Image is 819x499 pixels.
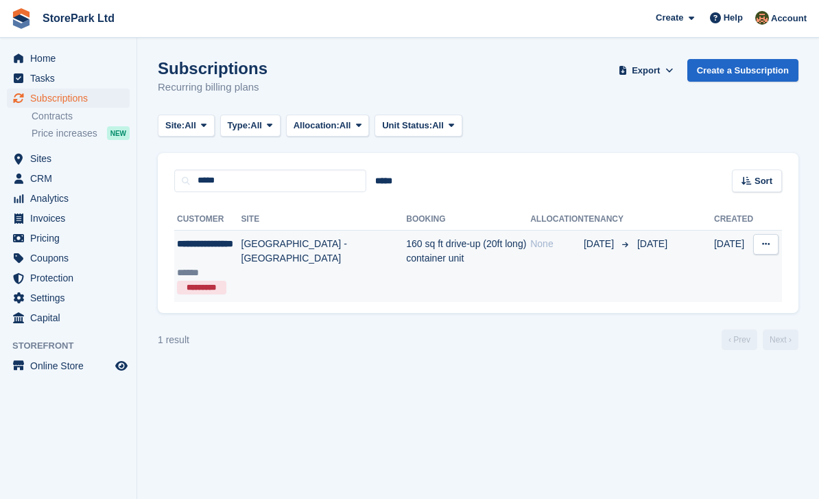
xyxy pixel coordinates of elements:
span: Help [724,11,743,25]
a: menu [7,89,130,108]
span: All [185,119,196,132]
a: menu [7,308,130,327]
span: Unit Status: [382,119,432,132]
span: Storefront [12,339,136,353]
span: Allocation: [294,119,340,132]
span: Settings [30,288,112,307]
div: NEW [107,126,130,140]
a: Contracts [32,110,130,123]
a: menu [7,248,130,268]
a: StorePark Ltd [37,7,120,30]
td: [DATE] [714,230,753,302]
a: Next [763,329,798,350]
a: menu [7,356,130,375]
span: Account [771,12,807,25]
span: Price increases [32,127,97,140]
span: Export [632,64,660,78]
span: Sort [755,174,772,188]
span: Subscriptions [30,89,112,108]
span: Pricing [30,229,112,248]
button: Allocation: All [286,115,370,137]
button: Site: All [158,115,215,137]
a: menu [7,49,130,68]
a: menu [7,169,130,188]
button: Unit Status: All [375,115,462,137]
span: Online Store [30,356,112,375]
th: Allocation [530,209,584,231]
span: Tasks [30,69,112,88]
a: Create a Subscription [687,59,798,82]
td: [GEOGRAPHIC_DATA] - [GEOGRAPHIC_DATA] [241,230,407,302]
span: Coupons [30,248,112,268]
span: [DATE] [637,238,667,249]
a: Price increases NEW [32,126,130,141]
a: Preview store [113,358,130,374]
span: Invoices [30,209,112,228]
span: CRM [30,169,112,188]
span: Capital [30,308,112,327]
nav: Page [719,329,801,350]
span: All [250,119,262,132]
div: None [530,237,584,251]
a: Previous [722,329,757,350]
th: Booking [406,209,530,231]
span: All [432,119,444,132]
td: 160 sq ft drive-up (20ft long) container unit [406,230,530,302]
th: Tenancy [584,209,632,231]
span: [DATE] [584,237,617,251]
a: menu [7,288,130,307]
a: menu [7,268,130,288]
button: Export [616,59,676,82]
div: 1 result [158,333,189,347]
span: All [340,119,351,132]
span: Type: [228,119,251,132]
button: Type: All [220,115,281,137]
p: Recurring billing plans [158,80,268,95]
a: menu [7,69,130,88]
h1: Subscriptions [158,59,268,78]
a: menu [7,229,130,248]
span: Protection [30,268,112,288]
a: menu [7,149,130,168]
img: stora-icon-8386f47178a22dfd0bd8f6a31ec36ba5ce8667c1dd55bd0f319d3a0aa187defe.svg [11,8,32,29]
a: menu [7,209,130,228]
span: Home [30,49,112,68]
span: Analytics [30,189,112,208]
img: Mark Butters [755,11,769,25]
th: Site [241,209,407,231]
th: Created [714,209,753,231]
span: Sites [30,149,112,168]
span: Site: [165,119,185,132]
a: menu [7,189,130,208]
span: Create [656,11,683,25]
th: Customer [174,209,241,231]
